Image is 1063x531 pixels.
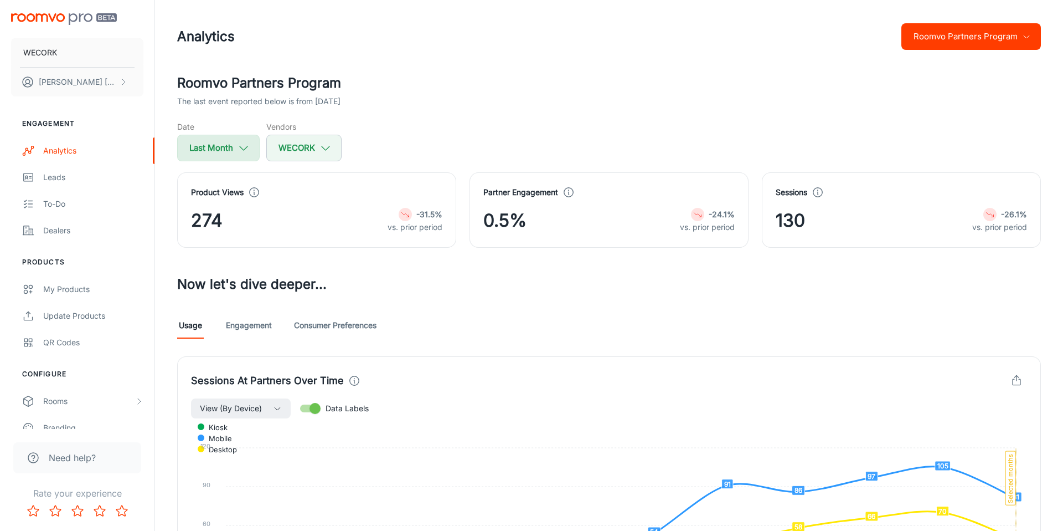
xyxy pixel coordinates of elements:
[416,210,442,219] strong: -31.5%
[89,500,111,522] button: Rate 4 star
[203,481,210,489] tspan: 90
[200,442,210,450] tspan: 120
[9,487,146,500] p: Rate your experience
[200,402,262,415] span: View (By Device)
[1001,210,1027,219] strong: -26.1%
[203,520,210,528] tspan: 60
[483,186,558,198] h4: Partner Engagement
[709,210,735,219] strong: -24.1%
[901,23,1041,50] button: Roomvo Partners Program
[22,500,44,522] button: Rate 1 star
[191,399,291,418] button: View (By Device)
[776,207,805,234] span: 130
[43,224,143,237] div: Dealers
[43,310,143,322] div: Update Products
[200,433,232,443] span: mobile
[200,445,237,455] span: desktop
[177,95,340,108] p: The last event reported below is from [DATE]
[49,451,96,464] span: Need help?
[200,422,228,432] span: kiosk
[191,207,223,234] span: 274
[43,395,135,407] div: Rooms
[972,221,1027,233] p: vs. prior period
[191,186,244,198] h4: Product Views
[191,373,344,389] h4: Sessions At Partners Over Time
[44,500,66,522] button: Rate 2 star
[177,274,1041,294] h3: Now let's dive deeper...
[776,186,807,198] h4: Sessions
[11,38,143,67] button: WECORK
[11,13,117,25] img: Roomvo PRO Beta
[294,312,376,339] a: Consumer Preferences
[326,402,369,415] span: Data Labels
[177,27,235,47] h1: Analytics
[483,207,527,234] span: 0.5%
[39,76,117,88] p: [PERSON_NAME] [PERSON_NAME]
[177,73,1041,93] h2: Roomvo Partners Program
[43,198,143,210] div: To-do
[43,145,143,157] div: Analytics
[226,312,272,339] a: Engagement
[66,500,89,522] button: Rate 3 star
[43,422,143,434] div: Branding
[680,221,735,233] p: vs. prior period
[43,336,143,349] div: QR Codes
[177,312,204,339] a: Usage
[177,135,260,161] button: Last Month
[388,221,442,233] p: vs. prior period
[43,283,143,295] div: My Products
[23,47,57,59] p: WECORK
[177,121,260,132] h5: Date
[111,500,133,522] button: Rate 5 star
[266,121,342,132] h5: Vendors
[266,135,342,161] button: WECORK
[11,68,143,96] button: [PERSON_NAME] [PERSON_NAME]
[43,171,143,183] div: Leads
